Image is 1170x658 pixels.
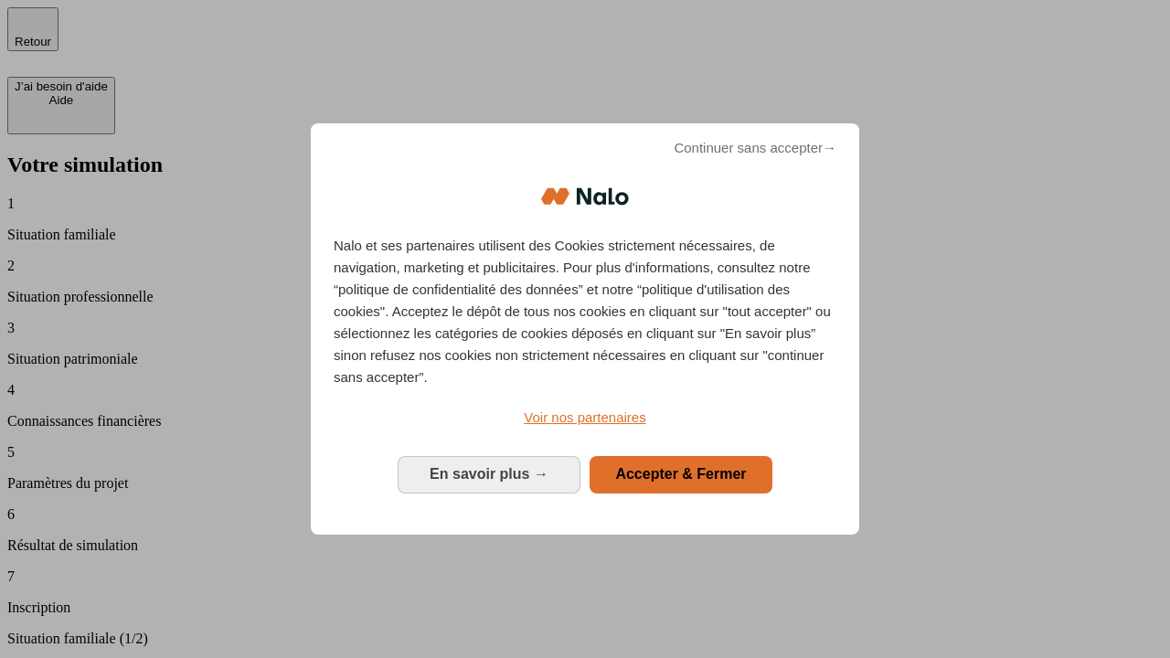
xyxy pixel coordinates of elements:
[674,137,836,159] span: Continuer sans accepter→
[590,456,772,493] button: Accepter & Fermer: Accepter notre traitement des données et fermer
[430,466,548,482] span: En savoir plus →
[311,123,859,534] div: Bienvenue chez Nalo Gestion du consentement
[334,407,836,429] a: Voir nos partenaires
[541,169,629,224] img: Logo
[524,409,645,425] span: Voir nos partenaires
[334,235,836,388] p: Nalo et ses partenaires utilisent des Cookies strictement nécessaires, de navigation, marketing e...
[615,466,746,482] span: Accepter & Fermer
[398,456,580,493] button: En savoir plus: Configurer vos consentements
